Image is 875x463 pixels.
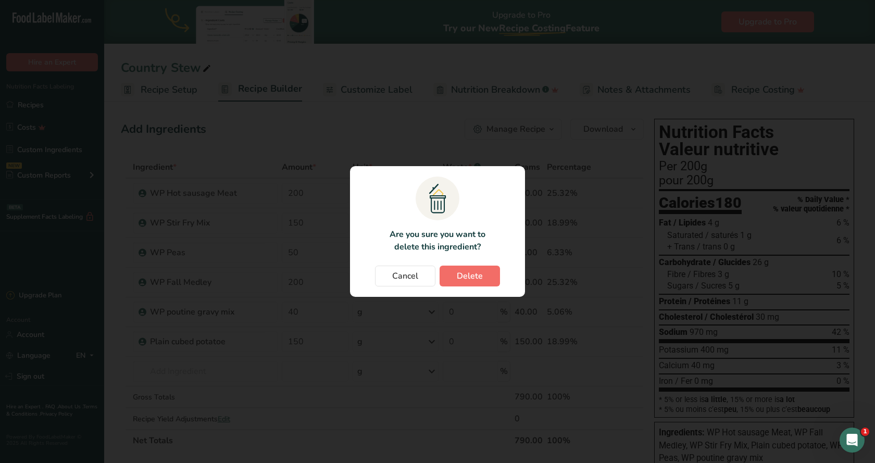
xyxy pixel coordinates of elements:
button: Delete [440,266,500,286]
button: Cancel [375,266,435,286]
span: Delete [457,270,483,282]
span: Cancel [392,270,418,282]
span: 1 [861,428,869,436]
iframe: Intercom live chat [840,428,865,453]
p: Are you sure you want to delete this ingredient? [383,228,491,253]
